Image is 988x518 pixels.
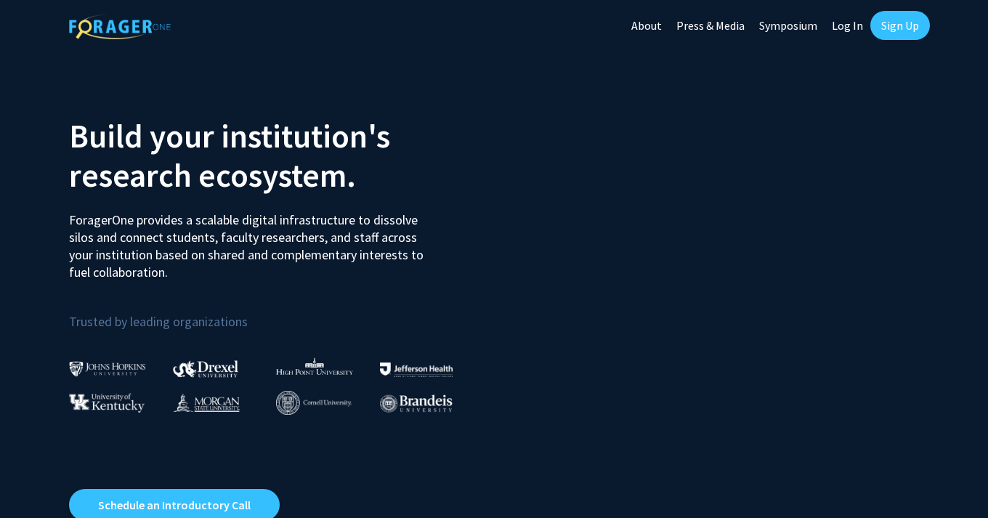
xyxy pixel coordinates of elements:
[173,393,240,412] img: Morgan State University
[69,361,146,376] img: Johns Hopkins University
[69,293,483,333] p: Trusted by leading organizations
[69,116,483,195] h2: Build your institution's research ecosystem.
[380,363,453,376] img: Thomas Jefferson University
[173,360,238,377] img: Drexel University
[69,14,171,39] img: ForagerOne Logo
[276,391,352,415] img: Cornell University
[870,11,930,40] a: Sign Up
[276,357,353,375] img: High Point University
[69,393,145,413] img: University of Kentucky
[380,394,453,413] img: Brandeis University
[69,201,434,281] p: ForagerOne provides a scalable digital infrastructure to dissolve silos and connect students, fac...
